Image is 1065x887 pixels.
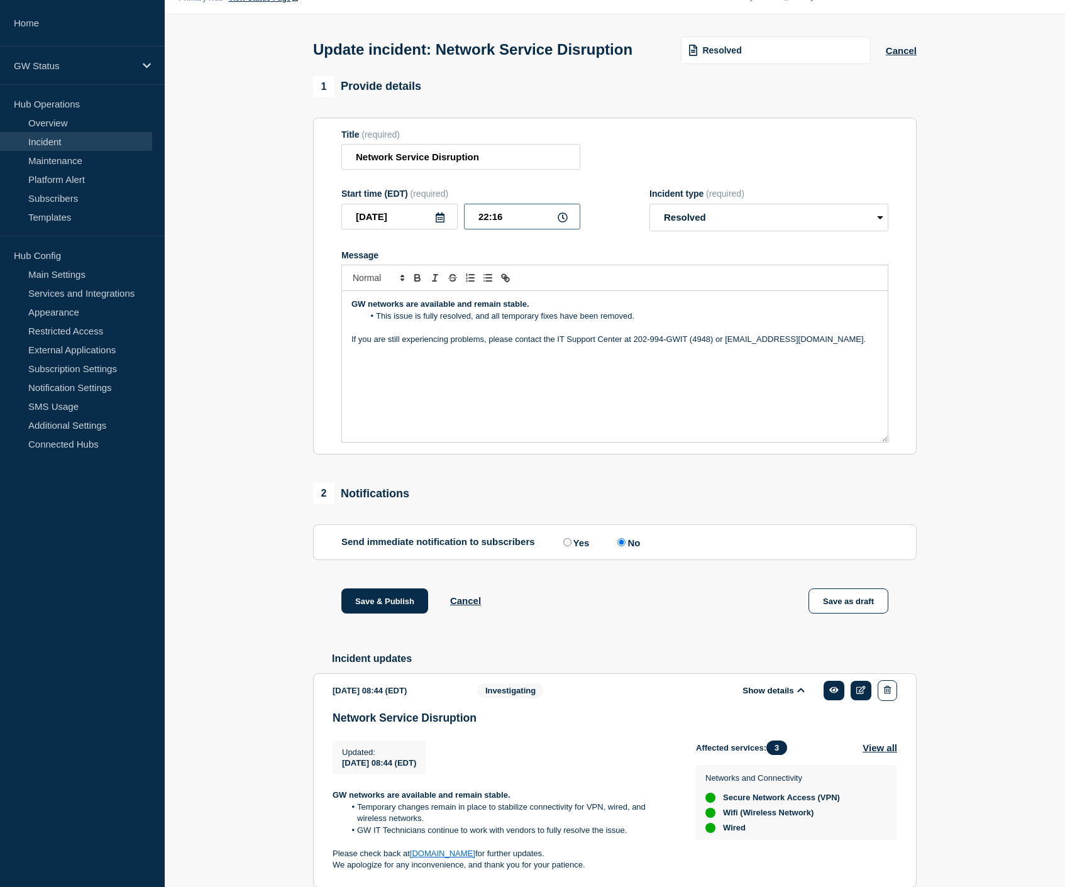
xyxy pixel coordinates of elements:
button: Toggle ordered list [461,270,479,285]
p: Updated : [342,747,416,757]
div: Message [341,250,888,260]
span: Secure Network Access (VPN) [723,793,840,803]
input: HH:MM [464,204,580,229]
div: up [705,823,715,833]
li: GW IT Technicians continue to work with vendors to fully resolve the issue. [345,825,676,836]
li: Temporary changes remain in place to stabilize connectivity for VPN, wired, and wireless networks. [345,802,676,825]
label: Yes [560,536,590,548]
h2: Incident updates [332,653,917,664]
div: Title [341,129,580,140]
div: up [705,793,715,803]
p: We apologize for any inconvenience, and thank you for your patience. [333,859,676,871]
span: Affected services: [696,741,793,755]
div: [DATE] 08:44 (EDT) [333,680,458,701]
select: Incident type [649,204,888,231]
strong: GW networks are available and remain stable. [333,790,510,800]
span: Wired [723,823,746,833]
h1: Update incident: Network Service Disruption [313,41,632,58]
input: Title [341,144,580,170]
div: up [705,808,715,818]
span: (required) [706,189,744,199]
img: template icon [689,45,698,56]
button: Toggle link [497,270,514,285]
div: Notifications [313,483,409,504]
span: Font size [347,270,409,285]
button: Save as draft [808,588,888,614]
button: Cancel [886,45,917,56]
span: (required) [411,189,449,199]
span: 2 [313,483,334,504]
span: 1 [313,76,334,97]
button: Toggle bold text [409,270,426,285]
p: Send immediate notification to subscribers [341,536,535,548]
input: YYYY-MM-DD [341,204,458,229]
li: This issue is fully resolved, and all temporary fixes have been removed. [364,311,879,322]
strong: GW networks are available and remain stable. [351,299,529,309]
div: Start time (EDT) [341,189,580,199]
button: Cancel [450,595,481,606]
button: Toggle italic text [426,270,444,285]
div: Incident type [649,189,888,199]
button: Toggle bulleted list [479,270,497,285]
input: No [617,538,626,546]
div: Send immediate notification to subscribers [341,536,888,548]
span: 3 [766,741,787,755]
div: Message [342,291,888,442]
p: GW Status [14,60,135,71]
p: Please check back at for further updates. [333,848,676,859]
input: Yes [563,538,571,546]
span: Investigating [477,683,544,698]
button: Save & Publish [341,588,428,614]
span: Wifi (Wireless Network) [723,808,814,818]
a: [DOMAIN_NAME] [410,849,475,858]
button: View all [863,741,897,755]
button: Toggle strikethrough text [444,270,461,285]
p: If you are still experiencing problems, please contact the IT Support Center at 202-994-GWIT (494... [351,334,878,345]
span: [DATE] 08:44 (EDT) [342,758,416,768]
div: Provide details [313,76,421,97]
p: Networks and Connectivity [705,773,840,783]
h3: Network Service Disruption [333,712,897,725]
label: No [614,536,640,548]
button: Show details [739,685,808,696]
span: Resolved [702,45,741,55]
span: (required) [361,129,400,140]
